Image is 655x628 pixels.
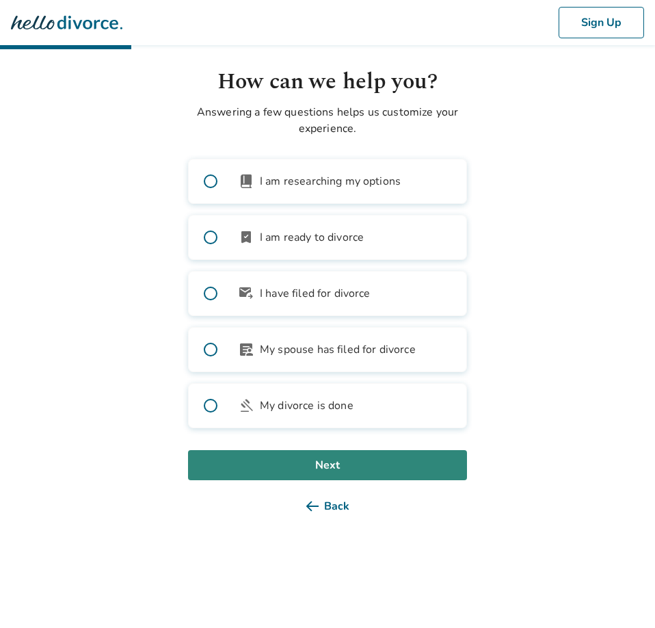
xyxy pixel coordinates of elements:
[260,285,371,302] span: I have filed for divorce
[238,285,254,302] span: outgoing_mail
[260,341,416,358] span: My spouse has filed for divorce
[260,229,364,246] span: I am ready to divorce
[188,66,467,99] h1: How can we help you?
[188,104,467,137] p: Answering a few questions helps us customize your experience.
[238,173,254,189] span: book_2
[188,450,467,480] button: Next
[188,491,467,521] button: Back
[238,397,254,414] span: gavel
[260,397,353,414] span: My divorce is done
[238,229,254,246] span: bookmark_check
[260,173,401,189] span: I am researching my options
[238,341,254,358] span: article_person
[559,7,644,38] button: Sign Up
[587,562,655,628] iframe: Chat Widget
